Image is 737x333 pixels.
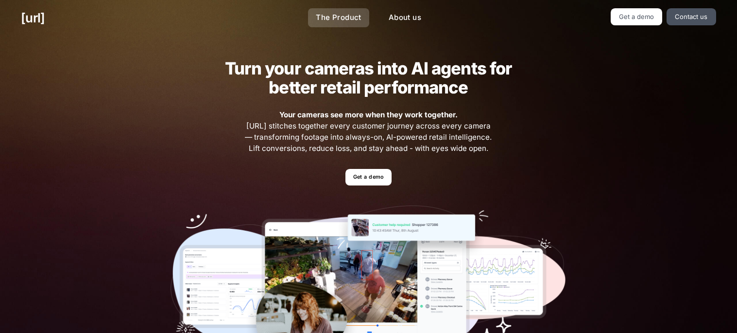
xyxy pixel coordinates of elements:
a: About us [381,8,429,27]
a: The Product [308,8,369,27]
a: [URL] [21,8,45,27]
strong: Your cameras see more when they work together. [279,110,458,119]
a: Contact us [667,8,716,25]
h2: Turn your cameras into AI agents for better retail performance [209,59,527,97]
span: [URL] stitches together every customer journey across every camera — transforming footage into al... [244,110,494,154]
a: Get a demo [611,8,663,25]
a: Get a demo [345,169,392,186]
